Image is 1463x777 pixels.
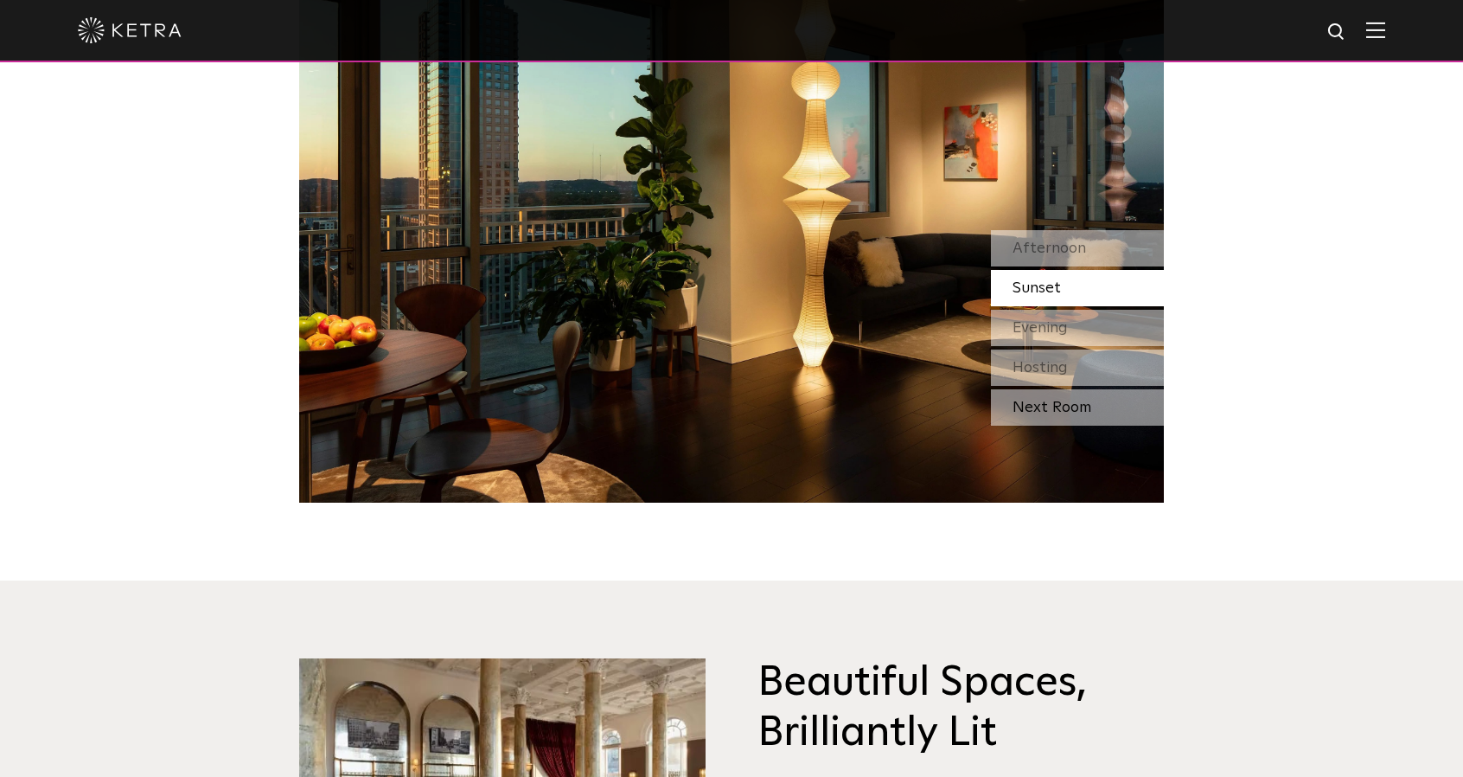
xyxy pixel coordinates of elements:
[1013,280,1061,296] span: Sunset
[1326,22,1348,43] img: search icon
[991,389,1164,426] div: Next Room
[757,658,1164,758] h3: Beautiful Spaces, Brilliantly Lit
[1013,320,1068,336] span: Evening
[1013,241,1086,256] span: Afternoon
[1013,360,1068,376] span: Hosting
[1366,22,1385,38] img: Hamburger%20Nav.svg
[78,17,182,43] img: ketra-logo-2019-white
